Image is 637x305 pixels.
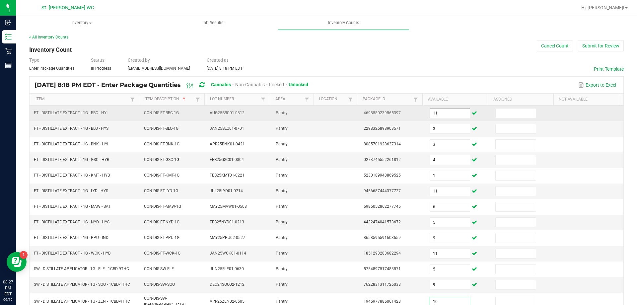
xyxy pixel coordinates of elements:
[5,34,12,40] inline-svg: Inventory
[276,220,288,224] span: Pantry
[144,282,175,287] span: CON-DIS-SW-SOO
[34,251,110,256] span: FT - DISTILLATE EXTRACT - 1G - WCK - HYB
[363,97,412,102] a: Package IdSortable
[207,66,243,71] span: [DATE] 8:18 PM EDT
[364,111,401,115] span: 4698580239565397
[210,267,244,271] span: JUN25RLF01-0630
[207,57,228,63] span: Created at
[210,189,243,193] span: JUL25LYD01-0714
[276,251,288,256] span: Pantry
[34,204,110,209] span: FT - DISTILLATE EXTRACT - 1G - MAW - SAT
[364,235,401,240] span: 8658595591603659
[364,173,401,178] span: 5230189943869525
[276,126,288,131] span: Pantry
[210,157,244,162] span: FEB25GSC01-0304
[210,142,245,146] span: APR25BNK01-0421
[5,19,12,26] inline-svg: Inbound
[422,94,488,106] th: Available
[211,82,231,87] span: Cannabis
[581,5,624,10] span: Hi, [PERSON_NAME]!
[144,220,179,224] span: CON-DIS-FT-NYD-1G
[364,299,401,304] span: 1945977885061428
[144,111,179,115] span: CON-DIS-FT-BBC-1G
[577,79,618,91] button: Export to Excel
[235,82,265,87] span: Non-Cannabis
[144,97,194,102] a: Item DescriptionSortable
[192,20,233,26] span: Lab Results
[34,267,129,271] span: SW - DISTILLATE APPLICATOR - 1G - RLF - 1CBD-9THC
[91,57,105,63] span: Status
[289,82,308,87] span: Unlocked
[34,173,110,178] span: FT - DISTILLATE EXTRACT - 1G - KMT - HYB
[269,82,284,87] span: Locked
[210,251,246,256] span: JAN25WCK01-0114
[276,235,288,240] span: Pantry
[364,157,401,162] span: 0273745552261812
[34,142,108,146] span: FT - DISTILLATE EXTRACT - 1G - BNK - HYI
[34,220,109,224] span: FT - DISTILLATE EXTRACT - 1G - NYD - HYS
[3,279,13,297] p: 08:27 PM EDT
[210,235,245,240] span: MAY25PPU02-0527
[29,46,72,53] span: Inventory Count
[144,173,179,178] span: CON-DIS-FT-KMT-1G
[194,95,202,104] a: Filter
[35,97,128,102] a: ItemSortable
[144,157,179,162] span: CON-DIS-FT-GSC-1G
[29,57,39,63] span: Type
[35,79,313,91] div: [DATE] 8:18 PM EDT - Enter Package Quantities
[7,252,27,272] iframe: Resource center
[210,204,247,209] span: MAY25MAW01-0508
[488,94,553,106] th: Assigned
[210,126,244,131] span: JAN25BLO01-0701
[210,111,245,115] span: AUG25BBC01-0812
[29,35,68,39] a: < All Inventory Counts
[144,204,181,209] span: CON-DIS-FT-MAW-1G
[3,297,13,302] p: 09/19
[553,94,619,106] th: Not Available
[276,267,288,271] span: Pantry
[364,142,401,146] span: 8085701928637314
[144,142,179,146] span: CON-DIS-FT-BNK-1G
[128,66,190,71] span: [EMAIL_ADDRESS][DOMAIN_NAME]
[34,157,109,162] span: FT - DISTILLATE EXTRACT - 1G - GSC - HYB
[5,62,12,69] inline-svg: Reports
[210,97,259,102] a: Lot NumberSortable
[276,299,288,304] span: Pantry
[276,157,288,162] span: Pantry
[412,95,420,104] a: Filter
[91,66,111,71] span: In Progress
[144,126,178,131] span: CON-DIS-FT-BLO-1G
[594,66,624,72] button: Print Template
[364,251,401,256] span: 1851293283682294
[210,299,245,304] span: APR25ZEN02-0505
[20,251,28,259] iframe: Resource center unread badge
[276,111,288,115] span: Pantry
[34,282,130,287] span: SW - DISTILLATE APPLICATOR - 1G - SOO - 1CBD-1THC
[16,20,147,26] span: Inventory
[364,204,401,209] span: 5986052862277745
[210,220,244,224] span: FEB25NYD01-0213
[34,126,108,131] span: FT - DISTILLATE EXTRACT - 1G - BLO - HYS
[346,95,354,104] a: Filter
[34,111,107,115] span: FT - DISTILLATE EXTRACT - 1G - BBC - HYI
[34,235,108,240] span: FT - DISTILLATE EXTRACT - 1G - PPU - IND
[276,173,288,178] span: Pantry
[578,40,624,51] button: Submit for Review
[364,282,401,287] span: 7622831311726038
[364,220,401,224] span: 4432474041573672
[537,40,573,51] button: Cancel Count
[275,97,303,102] a: AreaSortable
[276,189,288,193] span: Pantry
[276,282,288,287] span: Pantry
[5,48,12,54] inline-svg: Retail
[181,97,187,102] span: Sortable
[41,5,94,11] span: St. [PERSON_NAME] WC
[319,97,346,102] a: LocationSortable
[144,251,180,256] span: CON-DIS-FT-WCK-1G
[34,189,108,193] span: FT - DISTILLATE EXTRACT - 1G - LYD - HYS
[276,142,288,146] span: Pantry
[144,235,179,240] span: CON-DIS-FT-PPU-1G
[364,267,401,271] span: 5754897517483571
[319,20,368,26] span: Inventory Counts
